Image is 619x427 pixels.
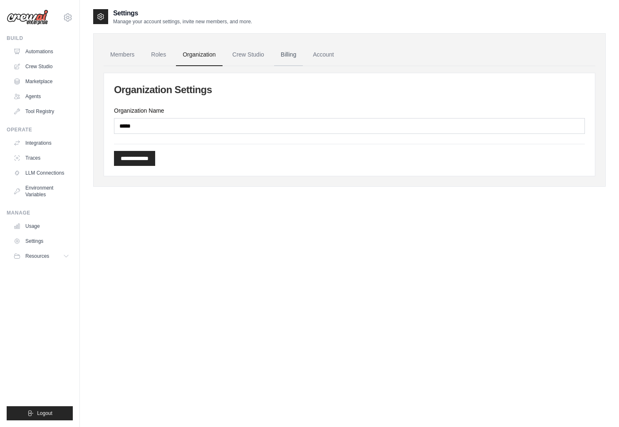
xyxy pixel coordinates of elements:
span: Resources [25,253,49,259]
div: Operate [7,126,73,133]
div: Build [7,35,73,42]
a: Organization [176,44,222,66]
img: Logo [7,10,48,25]
a: Crew Studio [226,44,271,66]
a: Crew Studio [10,60,73,73]
a: Billing [274,44,303,66]
a: Marketplace [10,75,73,88]
a: Roles [144,44,173,66]
a: Tool Registry [10,105,73,118]
a: Traces [10,151,73,165]
a: Members [104,44,141,66]
span: Logout [37,410,52,417]
h2: Organization Settings [114,83,585,96]
div: Manage [7,210,73,216]
label: Organization Name [114,106,585,115]
button: Resources [10,249,73,263]
a: Automations [10,45,73,58]
a: Environment Variables [10,181,73,201]
button: Logout [7,406,73,420]
a: Account [306,44,341,66]
h2: Settings [113,8,252,18]
a: Usage [10,220,73,233]
a: LLM Connections [10,166,73,180]
a: Settings [10,234,73,248]
p: Manage your account settings, invite new members, and more. [113,18,252,25]
a: Agents [10,90,73,103]
a: Integrations [10,136,73,150]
